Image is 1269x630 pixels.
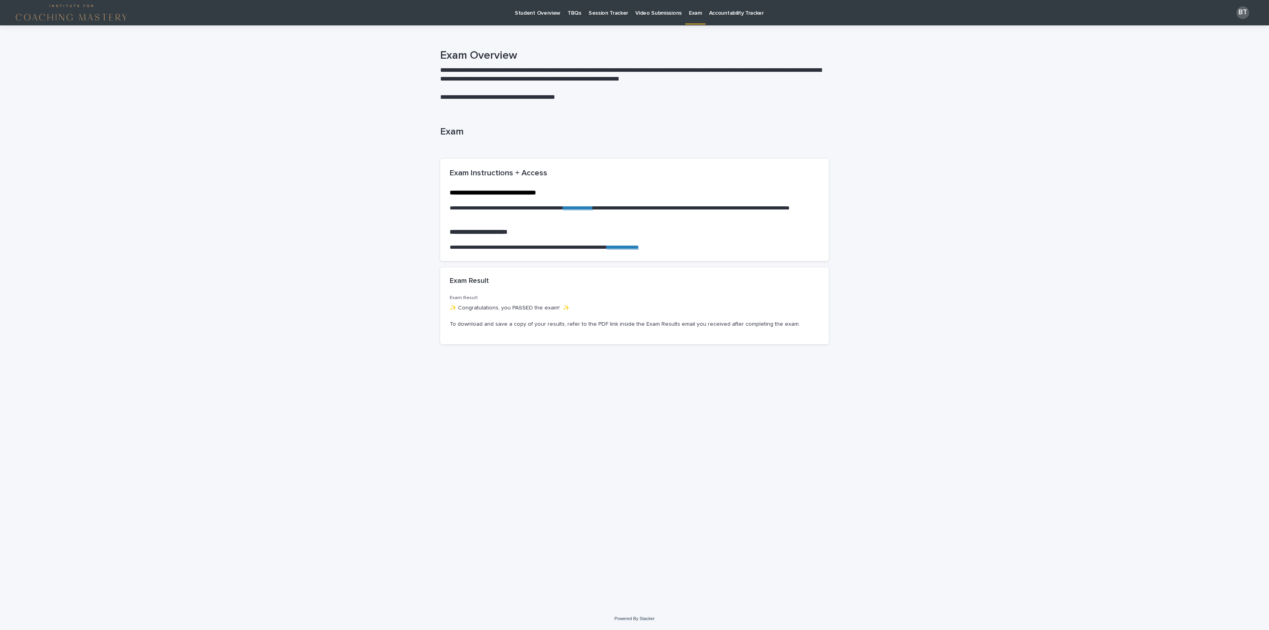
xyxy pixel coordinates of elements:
[1236,6,1249,19] div: BT
[614,616,654,621] a: Powered By Stacker
[16,5,127,21] img: 4Rda4GhBQVGiJB9KOzQx
[450,304,819,328] p: ✨ Congratulations, you PASSED the exam! ✨ To download and save a copy of your results, refer to t...
[450,277,489,286] h2: Exam Result
[450,168,819,178] h2: Exam Instructions + Access
[450,296,478,300] span: Exam Result
[440,126,826,138] p: Exam
[440,49,829,63] h1: Exam Overview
